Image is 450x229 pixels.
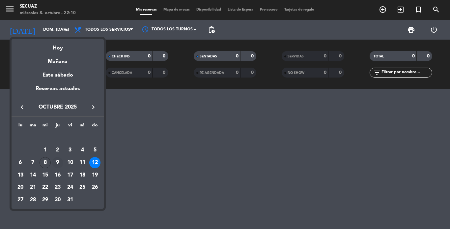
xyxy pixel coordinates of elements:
[65,170,76,181] div: 17
[65,194,76,206] div: 31
[51,144,64,157] td: 2 de octubre de 2025
[27,156,39,169] td: 7 de octubre de 2025
[77,145,88,156] div: 4
[40,194,51,206] div: 29
[39,169,51,181] td: 15 de octubre de 2025
[64,181,76,194] td: 24 de octubre de 2025
[39,144,51,157] td: 1 de octubre de 2025
[76,169,89,181] td: 18 de octubre de 2025
[89,145,100,156] div: 5
[77,170,88,181] div: 18
[89,182,100,193] div: 26
[64,156,76,169] td: 10 de octubre de 2025
[12,39,104,52] div: Hoy
[12,84,104,98] div: Reservas actuales
[27,181,39,194] td: 21 de octubre de 2025
[27,182,39,193] div: 21
[76,121,89,132] th: sábado
[76,181,89,194] td: 25 de octubre de 2025
[28,103,87,112] span: octubre 2025
[39,194,51,206] td: 29 de octubre de 2025
[76,156,89,169] td: 11 de octubre de 2025
[14,181,27,194] td: 20 de octubre de 2025
[87,103,99,112] button: keyboard_arrow_right
[89,121,101,132] th: domingo
[40,157,51,168] div: 8
[12,52,104,66] div: Mañana
[89,144,101,157] td: 5 de octubre de 2025
[15,157,26,168] div: 6
[27,157,39,168] div: 7
[12,66,104,84] div: Este sábado
[52,145,63,156] div: 2
[51,121,64,132] th: jueves
[89,169,101,181] td: 19 de octubre de 2025
[27,170,39,181] div: 14
[77,157,88,168] div: 11
[40,145,51,156] div: 1
[27,194,39,206] div: 28
[52,182,63,193] div: 23
[89,156,101,169] td: 12 de octubre de 2025
[77,182,88,193] div: 25
[51,156,64,169] td: 9 de octubre de 2025
[51,169,64,181] td: 16 de octubre de 2025
[40,170,51,181] div: 15
[52,170,63,181] div: 16
[14,132,101,144] td: OCT.
[27,121,39,132] th: martes
[40,182,51,193] div: 22
[64,169,76,181] td: 17 de octubre de 2025
[52,194,63,206] div: 30
[16,103,28,112] button: keyboard_arrow_left
[64,194,76,206] td: 31 de octubre de 2025
[64,121,76,132] th: viernes
[39,121,51,132] th: miércoles
[65,157,76,168] div: 10
[15,170,26,181] div: 13
[27,194,39,206] td: 28 de octubre de 2025
[14,156,27,169] td: 6 de octubre de 2025
[52,157,63,168] div: 9
[89,103,97,111] i: keyboard_arrow_right
[14,169,27,181] td: 13 de octubre de 2025
[51,194,64,206] td: 30 de octubre de 2025
[15,182,26,193] div: 20
[89,157,100,168] div: 12
[89,181,101,194] td: 26 de octubre de 2025
[27,169,39,181] td: 14 de octubre de 2025
[51,181,64,194] td: 23 de octubre de 2025
[15,194,26,206] div: 27
[39,181,51,194] td: 22 de octubre de 2025
[39,156,51,169] td: 8 de octubre de 2025
[65,182,76,193] div: 24
[18,103,26,111] i: keyboard_arrow_left
[14,194,27,206] td: 27 de octubre de 2025
[64,144,76,157] td: 3 de octubre de 2025
[65,145,76,156] div: 3
[76,144,89,157] td: 4 de octubre de 2025
[14,121,27,132] th: lunes
[89,170,100,181] div: 19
